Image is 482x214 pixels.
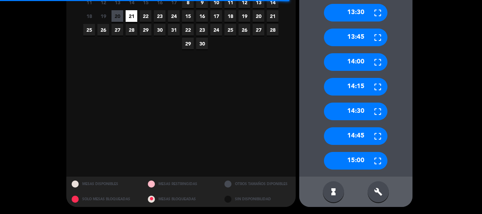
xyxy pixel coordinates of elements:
[154,10,165,22] span: 23
[83,24,95,36] span: 25
[112,24,123,36] span: 27
[253,24,264,36] span: 27
[140,24,151,36] span: 29
[140,10,151,22] span: 22
[112,10,123,22] span: 20
[219,192,296,207] div: SIN DISPONIBILIDAD
[143,177,219,192] div: MESAS RESTRINGIDAS
[126,24,137,36] span: 28
[210,10,222,22] span: 17
[324,29,387,46] div: 13:45
[182,38,194,49] span: 29
[324,78,387,96] div: 14:15
[267,24,278,36] span: 28
[66,177,143,192] div: MESAS DISPONIBLES
[239,24,250,36] span: 26
[219,177,296,192] div: OTROS TAMAÑOS DIPONIBLES
[196,24,208,36] span: 23
[182,24,194,36] span: 22
[154,24,165,36] span: 30
[168,24,180,36] span: 31
[324,152,387,170] div: 15:00
[324,103,387,120] div: 14:30
[168,10,180,22] span: 24
[126,10,137,22] span: 21
[196,10,208,22] span: 16
[324,127,387,145] div: 14:45
[143,192,219,207] div: MESAS BLOQUEADAS
[196,38,208,49] span: 30
[97,10,109,22] span: 19
[182,10,194,22] span: 15
[224,24,236,36] span: 25
[329,188,338,196] i: hourglass_full
[324,53,387,71] div: 14:00
[253,10,264,22] span: 20
[324,4,387,22] div: 13:30
[66,192,143,207] div: SOLO MESAS BLOQUEADAS
[97,24,109,36] span: 26
[83,10,95,22] span: 18
[267,10,278,22] span: 21
[239,10,250,22] span: 19
[210,24,222,36] span: 24
[374,188,382,196] i: build
[224,10,236,22] span: 18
